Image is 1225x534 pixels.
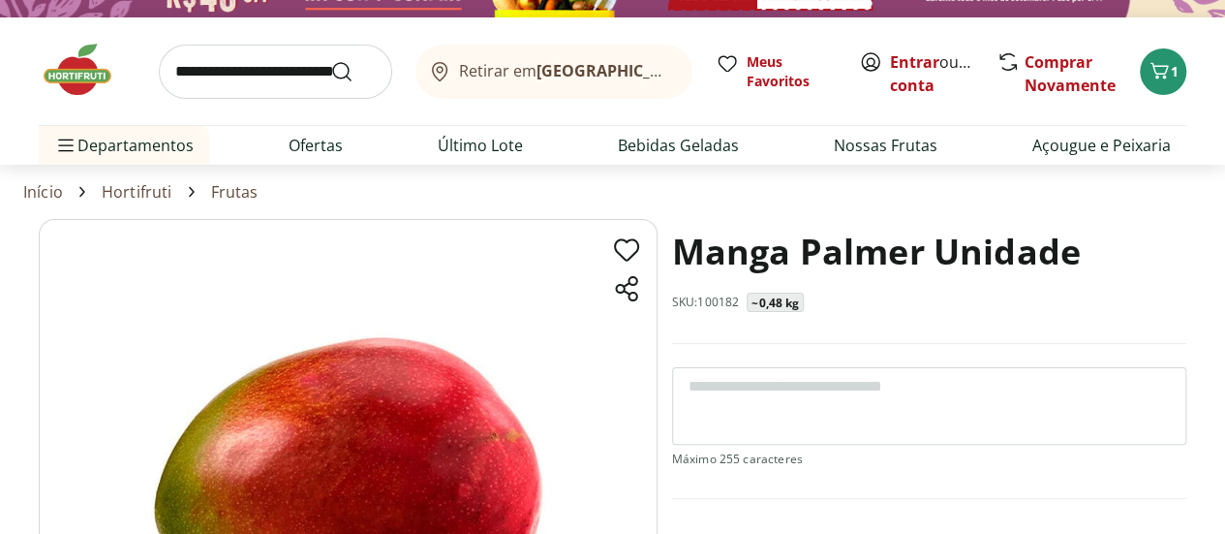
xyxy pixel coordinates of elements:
span: 1 [1171,62,1179,80]
a: Hortifruti [102,183,172,201]
span: ou [890,50,976,97]
span: Departamentos [54,122,194,169]
b: [GEOGRAPHIC_DATA]/[GEOGRAPHIC_DATA] [536,60,863,81]
a: Nossas Frutas [834,134,937,157]
a: Açougue e Peixaria [1032,134,1171,157]
button: Submit Search [330,60,377,83]
a: Último Lote [438,134,523,157]
input: search [159,45,392,99]
img: Hortifruti [39,41,136,99]
button: Carrinho [1140,48,1186,95]
button: Retirar em[GEOGRAPHIC_DATA]/[GEOGRAPHIC_DATA] [415,45,692,99]
a: Bebidas Geladas [618,134,739,157]
a: Comprar Novamente [1025,51,1116,96]
a: Frutas [211,183,259,201]
a: Criar conta [890,51,996,96]
p: SKU: 100182 [672,295,740,310]
p: ~0,48 kg [751,296,799,311]
a: Início [23,183,63,201]
a: Meus Favoritos [716,52,836,91]
a: Ofertas [289,134,343,157]
button: Menu [54,122,77,169]
span: Meus Favoritos [747,52,836,91]
h1: Manga Palmer Unidade [672,219,1081,285]
a: Entrar [890,51,939,73]
span: Retirar em [459,62,673,79]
